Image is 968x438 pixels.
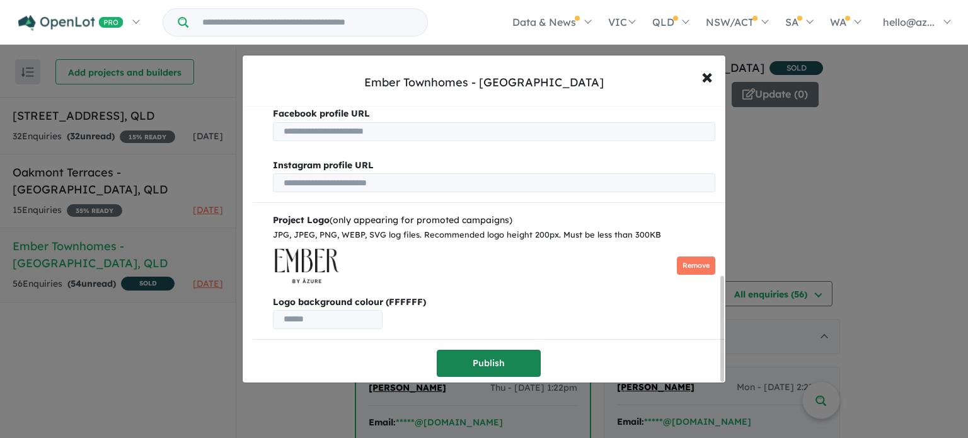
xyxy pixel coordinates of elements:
span: × [701,62,713,89]
span: hello@az... [883,16,935,28]
button: Remove [677,256,715,275]
b: Instagram profile URL [273,159,374,171]
b: Project Logo [273,214,330,226]
img: Openlot PRO Logo White [18,15,124,31]
div: Ember Townhomes - [GEOGRAPHIC_DATA] [364,74,604,91]
input: Try estate name, suburb, builder or developer [191,9,425,36]
b: Facebook profile URL [273,108,370,119]
button: Publish [437,350,541,377]
img: Ember%20Townhomes%20-%20Augustine%20Heights___1757477125.png [273,247,341,285]
div: JPG, JPEG, PNG, WEBP, SVG log files. Recommended logo height 200px. Must be less than 300KB [273,228,715,242]
b: Logo background colour (FFFFFF) [273,295,715,310]
div: (only appearing for promoted campaigns) [273,213,715,228]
